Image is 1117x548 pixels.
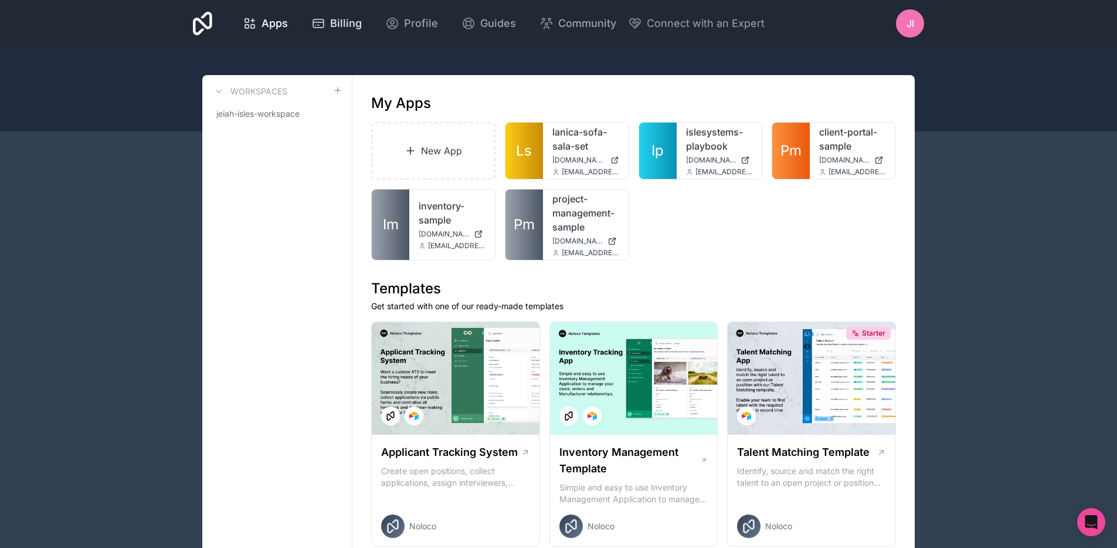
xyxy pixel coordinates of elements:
[552,236,603,246] span: [DOMAIN_NAME]
[505,123,543,179] a: Ls
[829,167,886,177] span: [EMAIL_ADDRESS][DOMAIN_NAME]
[419,199,485,227] a: inventory-sample
[505,190,543,260] a: Pm
[233,11,297,36] a: Apps
[647,15,765,32] span: Connect with an Expert
[686,125,753,153] a: islesystems-playbook
[552,155,619,165] a: [DOMAIN_NAME]
[371,94,431,113] h1: My Apps
[559,444,700,477] h1: Inventory Management Template
[381,444,518,461] h1: Applicant Tracking System
[651,141,664,160] span: Ip
[552,192,619,234] a: project-management-sample
[530,11,626,36] a: Community
[588,411,597,421] img: Airtable Logo
[562,167,619,177] span: [EMAIL_ADDRESS][DOMAIN_NAME]
[330,15,362,32] span: Billing
[212,84,287,99] a: Workspaces
[686,155,736,165] span: [DOMAIN_NAME]
[862,329,885,338] span: Starter
[552,155,606,165] span: [DOMAIN_NAME]
[371,122,495,180] a: New App
[480,15,516,32] span: Guides
[1077,508,1105,536] div: Open Intercom Messenger
[552,125,619,153] a: lanica-sofa-sala-set
[216,108,300,120] span: jeiah-isles-workspace
[371,279,896,298] h1: Templates
[428,241,485,251] span: [EMAIL_ADDRESS][DOMAIN_NAME]
[819,155,886,165] a: [DOMAIN_NAME]
[628,15,765,32] button: Connect with an Expert
[737,444,870,461] h1: Talent Matching Template
[230,86,287,97] h3: Workspaces
[588,520,614,532] span: Noloco
[212,103,342,124] a: jeiah-isles-workspace
[381,465,530,489] p: Create open positions, collect applications, assign interviewers, centralise candidate feedback a...
[404,15,438,32] span: Profile
[558,15,616,32] span: Community
[559,482,708,505] p: Simple and easy to use Inventory Management Application to manage your stock, orders and Manufact...
[552,236,619,246] a: [DOMAIN_NAME]
[514,215,535,234] span: Pm
[409,411,419,421] img: Airtable Logo
[419,229,469,239] span: [DOMAIN_NAME]
[371,300,896,312] p: Get started with one of our ready-made templates
[906,16,914,31] span: JI
[686,155,753,165] a: [DOMAIN_NAME]
[419,229,485,239] a: [DOMAIN_NAME]
[262,15,288,32] span: Apps
[639,123,677,179] a: Ip
[695,167,753,177] span: [EMAIL_ADDRESS][DOMAIN_NAME]
[819,125,886,153] a: client-portal-sample
[383,215,399,234] span: Im
[780,141,802,160] span: Pm
[452,11,525,36] a: Guides
[409,520,436,532] span: Noloco
[562,248,619,258] span: [EMAIL_ADDRESS][DOMAIN_NAME]
[737,465,886,489] p: Identify, source and match the right talent to an open project or position with our Talent Matchi...
[302,11,371,36] a: Billing
[765,520,792,532] span: Noloco
[516,141,532,160] span: Ls
[772,123,810,179] a: Pm
[819,155,870,165] span: [DOMAIN_NAME]
[742,411,751,421] img: Airtable Logo
[372,190,409,260] a: Im
[376,11,447,36] a: Profile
